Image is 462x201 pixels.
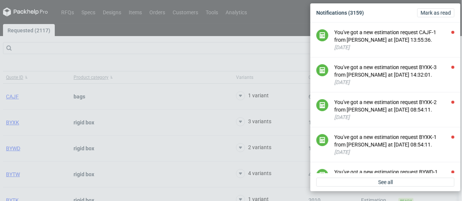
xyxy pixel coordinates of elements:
[334,148,454,156] div: [DATE]
[334,133,454,156] button: You've got a new estimation request BYXK-1 from [PERSON_NAME] at [DATE] 08:54:11.[DATE]
[313,6,457,19] div: Notifications (3159)
[334,113,454,121] div: [DATE]
[334,44,454,51] div: [DATE]
[417,8,454,17] button: Mark as read
[316,178,454,187] a: See all
[334,29,454,44] div: You've got a new estimation request CAJF-1 from [PERSON_NAME] at [DATE] 13:55:36.
[378,180,393,185] span: See all
[334,63,454,86] button: You've got a new estimation request BYXK-3 from [PERSON_NAME] at [DATE] 14:32:01.[DATE]
[334,79,454,86] div: [DATE]
[334,98,454,113] div: You've got a new estimation request BYXK-2 from [PERSON_NAME] at [DATE] 08:54:11.
[334,168,454,183] div: You've got a new estimation request BYWD-1 from [PERSON_NAME] at [DATE] 09:12:22.
[334,133,454,148] div: You've got a new estimation request BYXK-1 from [PERSON_NAME] at [DATE] 08:54:11.
[334,63,454,79] div: You've got a new estimation request BYXK-3 from [PERSON_NAME] at [DATE] 14:32:01.
[421,10,451,15] span: Mark as read
[334,29,454,51] button: You've got a new estimation request CAJF-1 from [PERSON_NAME] at [DATE] 13:55:36.[DATE]
[334,98,454,121] button: You've got a new estimation request BYXK-2 from [PERSON_NAME] at [DATE] 08:54:11.[DATE]
[334,168,454,191] button: You've got a new estimation request BYWD-1 from [PERSON_NAME] at [DATE] 09:12:22.[DATE]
